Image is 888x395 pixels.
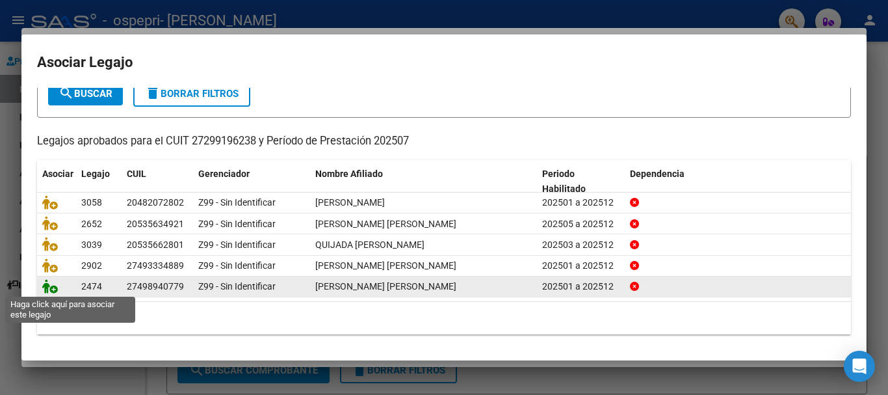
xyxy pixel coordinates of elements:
div: 27498940779 [127,279,184,294]
h2: Asociar Legajo [37,50,851,75]
span: CUIL [127,169,146,179]
p: Legajos aprobados para el CUIT 27299196238 y Período de Prestación 202507 [37,133,851,150]
span: 2652 [81,219,102,229]
datatable-header-cell: Dependencia [625,160,852,203]
span: Z99 - Sin Identificar [198,197,276,208]
div: 202505 a 202512 [542,217,620,232]
datatable-header-cell: Gerenciador [193,160,310,203]
div: 202501 a 202512 [542,279,620,294]
span: Z99 - Sin Identificar [198,239,276,250]
button: Buscar [48,82,123,105]
div: 20482072802 [127,195,184,210]
div: 202503 a 202512 [542,238,620,252]
span: Dependencia [630,169,685,179]
span: CABRERA ALIPPI COSTANZA NAHIARA [315,260,456,271]
div: 202501 a 202512 [542,258,620,273]
datatable-header-cell: CUIL [122,160,193,203]
span: 2474 [81,281,102,292]
div: 20535634921 [127,217,184,232]
button: Borrar Filtros [133,81,250,107]
span: Asociar [42,169,73,179]
span: 2902 [81,260,102,271]
datatable-header-cell: Periodo Habilitado [537,160,625,203]
span: FERNANDEZ TORRES THIARA BELEN [315,281,456,292]
div: 202501 a 202512 [542,195,620,210]
span: 3039 [81,239,102,250]
span: QUIJADA IAN MATEO [315,239,424,250]
span: Z99 - Sin Identificar [198,260,276,271]
span: Legajo [81,169,110,179]
div: 27493334889 [127,258,184,273]
span: Z99 - Sin Identificar [198,281,276,292]
mat-icon: delete [145,85,161,101]
span: Buscar [59,88,112,100]
datatable-header-cell: Nombre Afiliado [310,160,537,203]
span: Z99 - Sin Identificar [198,219,276,229]
div: Open Intercom Messenger [844,351,875,382]
span: Gerenciador [198,169,250,179]
datatable-header-cell: Asociar [37,160,76,203]
datatable-header-cell: Legajo [76,160,122,203]
span: Periodo Habilitado [542,169,586,194]
span: MAGGIONI FONTEALBA OWEN WILLIAMS [315,219,456,229]
span: 3058 [81,197,102,208]
div: 5 registros [37,302,851,334]
span: FUENTEALBA TIAGO FACUNDO [315,197,385,208]
mat-icon: search [59,85,74,101]
div: 20535662801 [127,238,184,252]
span: Nombre Afiliado [315,169,383,179]
span: Borrar Filtros [145,88,239,100]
